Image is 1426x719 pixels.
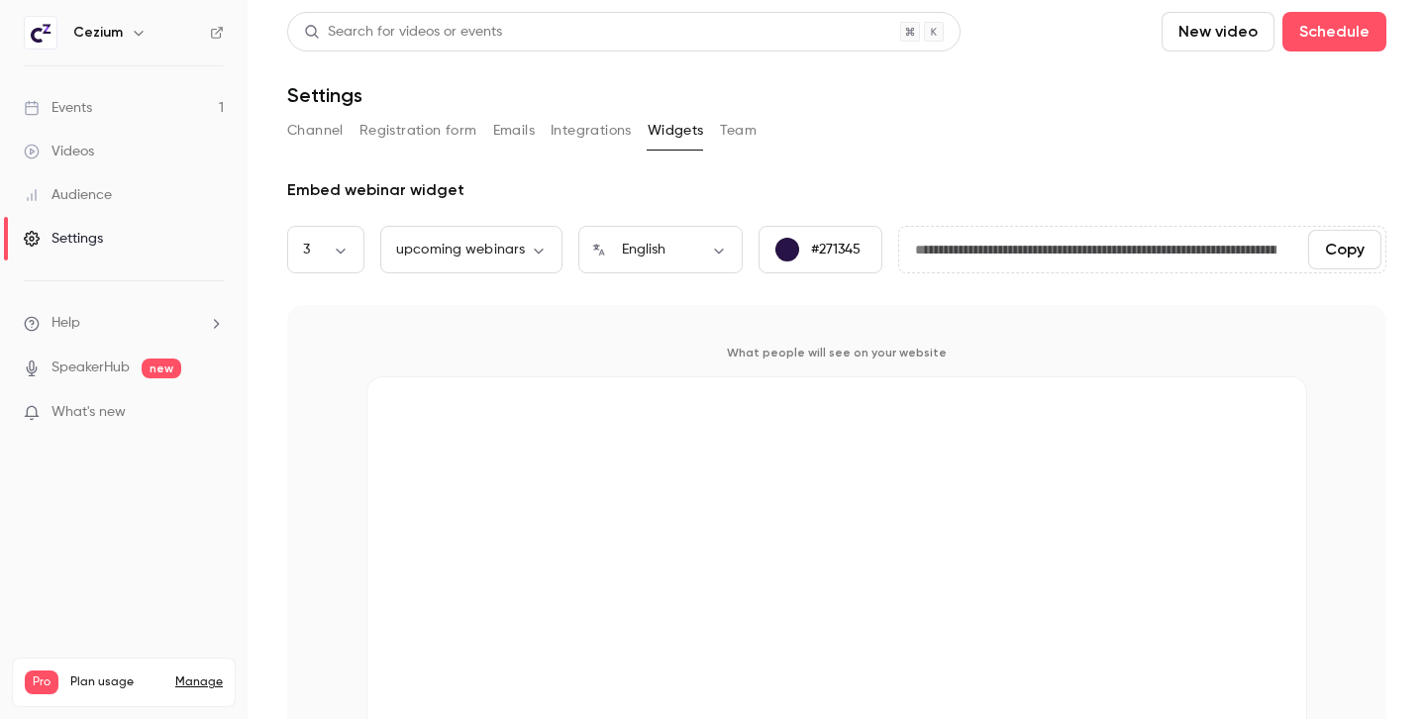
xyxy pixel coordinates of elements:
[51,358,130,378] a: SpeakerHub
[304,22,502,43] div: Search for videos or events
[51,313,80,334] span: Help
[287,240,364,259] div: 3
[70,674,163,690] span: Plan usage
[720,115,758,147] button: Team
[25,670,58,694] span: Pro
[24,185,112,205] div: Audience
[648,115,704,147] button: Widgets
[200,404,224,422] iframe: Noticeable Trigger
[1282,12,1386,51] button: Schedule
[811,240,861,259] p: #271345
[366,345,1307,360] p: What people will see on your website
[606,240,743,259] div: English
[1308,230,1381,269] button: Copy
[493,115,535,147] button: Emails
[142,359,181,378] span: new
[51,402,126,423] span: What's new
[175,674,223,690] a: Manage
[359,115,477,147] button: Registration form
[380,240,562,259] div: upcoming webinars
[759,226,882,273] button: #271345
[25,17,56,49] img: Cezium
[287,83,362,107] h1: Settings
[24,229,103,249] div: Settings
[287,115,344,147] button: Channel
[24,142,94,161] div: Videos
[287,178,1386,202] div: Embed webinar widget
[24,98,92,118] div: Events
[551,115,632,147] button: Integrations
[1162,12,1274,51] button: New video
[24,313,224,334] li: help-dropdown-opener
[73,23,123,43] h6: Cezium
